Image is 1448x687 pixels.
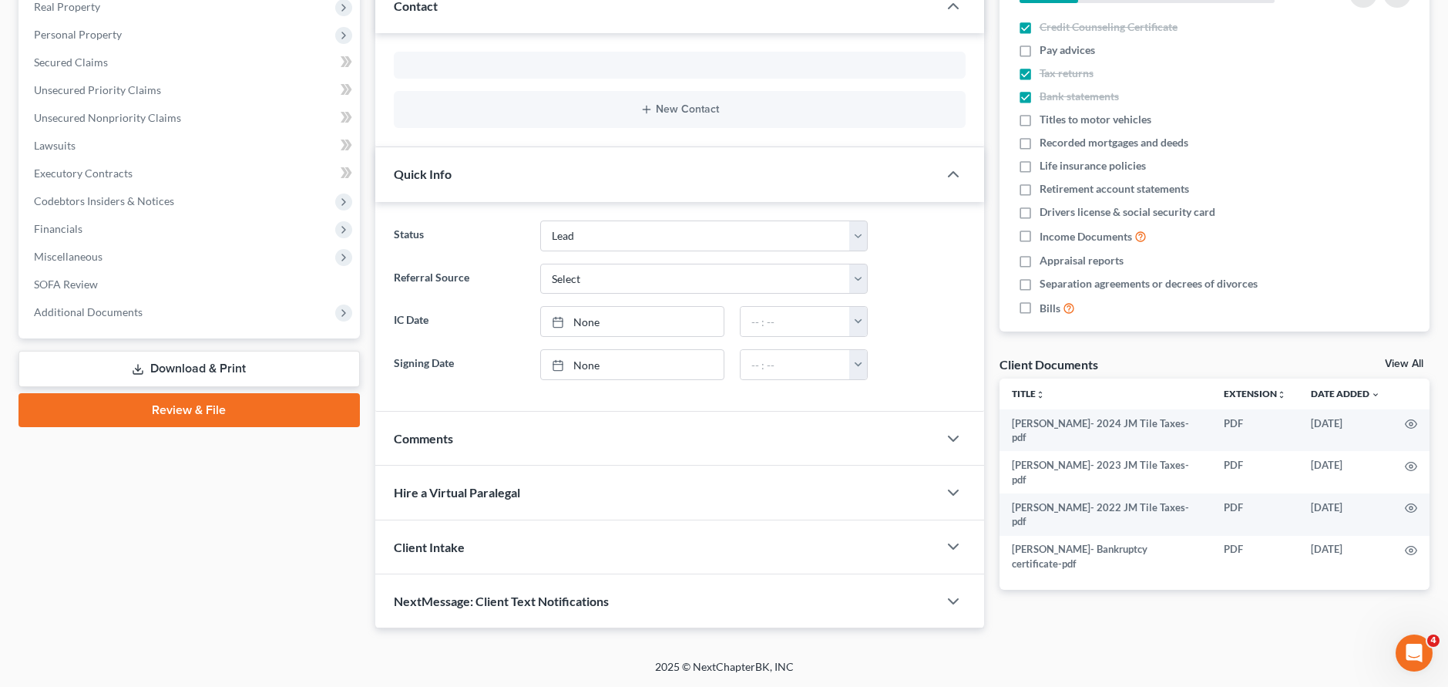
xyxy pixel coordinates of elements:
[22,132,360,160] a: Lawsuits
[1040,158,1146,173] span: Life insurance policies
[34,111,181,124] span: Unsecured Nonpriority Claims
[1298,409,1393,452] td: [DATE]
[386,264,533,295] label: Referral Source
[541,350,724,379] a: None
[22,76,360,104] a: Unsecured Priority Claims
[1040,276,1258,291] span: Separation agreements or decrees of divorces
[999,409,1211,452] td: [PERSON_NAME]- 2024 JM Tile Taxes-pdf
[1211,451,1298,493] td: PDF
[406,103,953,116] button: New Contact
[34,56,108,69] span: Secured Claims
[34,83,161,96] span: Unsecured Priority Claims
[1040,229,1132,244] span: Income Documents
[34,28,122,41] span: Personal Property
[386,306,533,337] label: IC Date
[1040,181,1189,197] span: Retirement account statements
[999,493,1211,536] td: [PERSON_NAME]- 2022 JM Tile Taxes-pdf
[1371,390,1380,399] i: expand_more
[22,49,360,76] a: Secured Claims
[34,250,102,263] span: Miscellaneous
[394,594,609,608] span: NextMessage: Client Text Notifications
[999,356,1098,372] div: Client Documents
[1396,635,1433,672] iframe: Intercom live chat
[1298,451,1393,493] td: [DATE]
[34,278,98,291] span: SOFA Review
[1040,301,1060,316] span: Bills
[1040,204,1215,220] span: Drivers license & social security card
[34,139,76,152] span: Lawsuits
[1036,390,1045,399] i: unfold_more
[1277,390,1286,399] i: unfold_more
[1040,89,1119,104] span: Bank statements
[1311,388,1380,399] a: Date Added expand_more
[541,307,724,336] a: None
[999,451,1211,493] td: [PERSON_NAME]- 2023 JM Tile Taxes-pdf
[1040,112,1151,127] span: Titles to motor vehicles
[394,485,520,500] span: Hire a Virtual Paralegal
[34,222,82,235] span: Financials
[1040,66,1094,81] span: Tax returns
[1040,42,1095,58] span: Pay advices
[1298,536,1393,578] td: [DATE]
[22,104,360,132] a: Unsecured Nonpriority Claims
[34,194,174,207] span: Codebtors Insiders & Notices
[22,160,360,187] a: Executory Contracts
[34,305,143,318] span: Additional Documents
[394,431,453,446] span: Comments
[386,221,533,251] label: Status
[285,659,1164,687] div: 2025 © NextChapterBK, INC
[1211,536,1298,578] td: PDF
[386,349,533,380] label: Signing Date
[1012,388,1045,399] a: Titleunfold_more
[394,167,452,181] span: Quick Info
[34,167,133,180] span: Executory Contracts
[1427,635,1440,647] span: 4
[1211,493,1298,536] td: PDF
[1211,409,1298,452] td: PDF
[741,350,849,379] input: -- : --
[394,540,465,554] span: Client Intake
[22,271,360,298] a: SOFA Review
[741,307,849,336] input: -- : --
[1040,253,1124,268] span: Appraisal reports
[1040,135,1188,150] span: Recorded mortgages and deeds
[1224,388,1286,399] a: Extensionunfold_more
[1040,19,1178,35] span: Credit Counseling Certificate
[18,351,360,387] a: Download & Print
[1298,493,1393,536] td: [DATE]
[1385,359,1423,369] a: View All
[999,536,1211,578] td: [PERSON_NAME]- Bankruptcy certificate-pdf
[18,393,360,427] a: Review & File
